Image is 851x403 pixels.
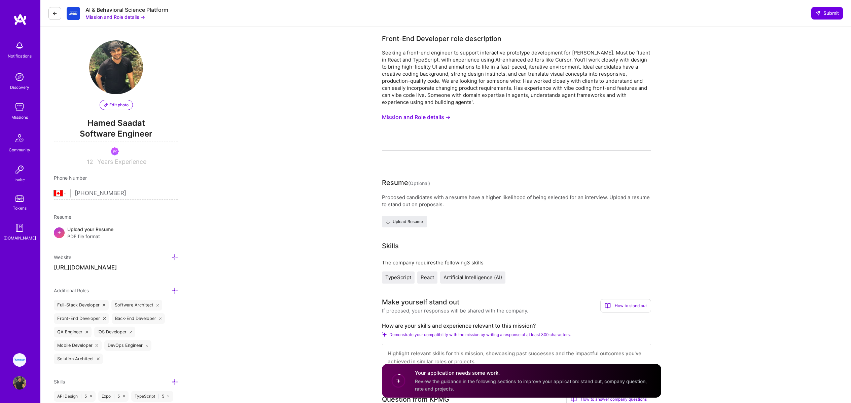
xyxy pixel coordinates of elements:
label: How are your skills and experience relevant to this mission? [382,322,651,329]
span: Software Engineer [54,128,178,142]
span: Website [54,254,71,260]
div: Invite [14,176,25,183]
img: User Avatar [13,376,26,390]
div: Front-End Developer [54,313,109,324]
span: | [158,394,159,399]
div: Front-End Developer role description [382,34,501,44]
div: DevOps Engineer [104,340,152,351]
span: Phone Number [54,175,87,181]
span: (Optional) [408,180,430,186]
button: Submit [811,7,843,19]
i: icon Close [96,344,98,347]
span: Years Experience [97,158,146,165]
div: Make yourself stand out [382,297,459,307]
span: Artificial Intelligence (AI) [444,274,502,281]
h4: Your application needs some work. [415,370,653,377]
span: Submit [815,10,839,16]
div: Full-Stack Developer [54,300,109,310]
i: icon Close [103,317,106,320]
span: Skills [54,379,65,384]
i: icon Close [85,331,88,333]
div: The company requires the following 3 skills [382,259,651,266]
span: Additional Roles [54,288,89,293]
i: icon Close [103,304,105,306]
div: +Upload your ResumePDF file format [54,226,178,240]
div: Software Architect [111,300,163,310]
div: [DOMAIN_NAME] [3,234,36,242]
button: Upload Resume [382,216,427,227]
div: If proposed, your responses will be shared with the company. [382,307,528,314]
i: icon SendLight [815,10,821,16]
div: Back-End Developer [112,313,165,324]
div: API Design 5 [54,391,96,402]
i: icon Close [130,331,132,333]
img: Community [11,130,28,146]
span: | [113,394,115,399]
a: User Avatar [11,376,28,390]
i: icon Close [123,395,125,397]
span: Hamed Saadat [54,118,178,128]
i: icon Close [90,395,92,397]
img: discovery [13,70,26,84]
span: PDF file format [67,233,113,240]
span: React [421,274,434,281]
span: TypeScript [385,274,411,281]
i: icon Close [159,317,162,320]
div: Skills [382,241,399,251]
div: iOS Developer [94,327,136,337]
input: +1 (000) 000-0000 [75,184,178,203]
a: Plymouth: Fullstack developer to help build a global mobility platform [11,353,28,367]
img: teamwork [13,100,26,114]
img: tokens [15,195,24,202]
div: QA Engineer [54,327,92,337]
span: Upload Resume [386,219,423,225]
div: Seeking a front-end engineer to support interactive prototype development for [PERSON_NAME]. Must... [382,49,651,106]
i: icon Close [146,344,148,347]
i: icon BookOpen [605,303,611,309]
div: Solution Architect [54,354,103,364]
span: Review the guidance in the following sections to improve your application: stand out, company que... [415,379,647,392]
i: icon PencilPurple [104,103,108,107]
img: Plymouth: Fullstack developer to help build a global mobility platform [13,353,26,367]
div: AI & Behavioral Science Platform [85,6,168,13]
div: Mobile Developer [54,340,102,351]
button: Edit photo [100,100,133,110]
i: icon BookOpen [571,396,577,402]
img: logo [13,13,27,26]
img: Invite [13,163,26,176]
div: Notifications [8,52,32,60]
i: icon LeftArrowDark [52,11,58,16]
i: Check [382,332,387,337]
div: Resume [382,178,430,188]
span: Demonstrate your compatibility with the mission by writing a response of at least 300 characters. [389,332,571,337]
div: Missions [11,114,28,121]
span: Edit photo [104,102,129,108]
div: Tokens [13,205,27,212]
img: guide book [13,221,26,234]
img: bell [13,39,26,52]
div: TypeScript 5 [131,391,173,402]
img: Company Logo [67,7,80,20]
input: XX [86,158,95,166]
i: icon Close [156,304,159,306]
div: Community [9,146,30,153]
i: icon Close [97,358,100,360]
input: http://... [54,262,178,273]
div: Discovery [10,84,29,91]
img: User Avatar [89,40,143,94]
div: Expo 5 [98,391,129,402]
div: Proposed candidates with a resume have a higher likelihood of being selected for an interview. Up... [382,194,651,208]
button: Mission and Role details → [382,111,451,123]
span: | [80,394,82,399]
span: + [57,228,61,235]
i: icon Close [167,395,170,397]
button: Mission and Role details → [85,13,145,21]
div: How to stand out [600,299,651,313]
span: Resume [54,214,71,220]
img: Been on Mission [111,147,119,155]
div: Upload your Resume [67,226,113,240]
